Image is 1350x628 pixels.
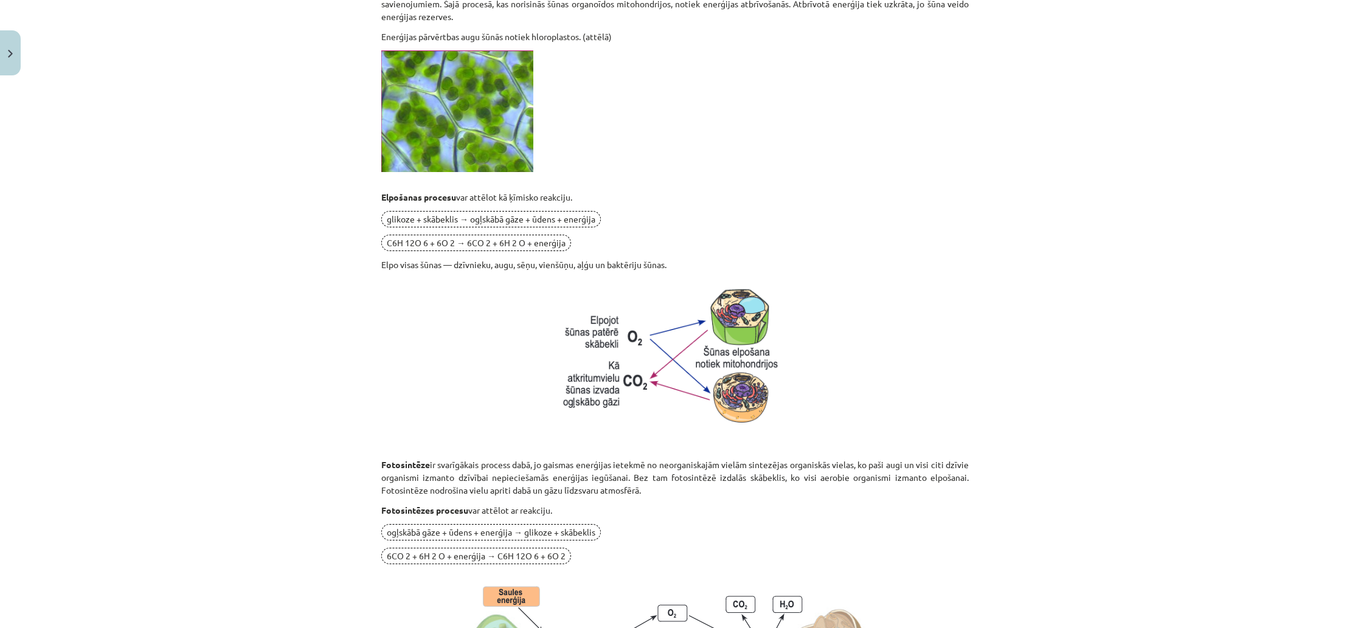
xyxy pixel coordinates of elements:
strong: Fotosintēzes procesu [381,505,468,516]
span: 6CO 2 + 6H 2 O + enerģija → C6H 12O 6 + 6O 2 [381,548,571,564]
strong: Elpošanas procesu [381,192,456,202]
span: C6H 12O 6 + 6O 2 → 6CO 2 + 6H 2 O + enerģija [381,235,571,251]
p: var attēlot kā ķīmisko reakciju. [381,191,969,204]
img: icon-close-lesson-0947bae3869378f0d4975bcd49f059093ad1ed9edebbc8119c70593378902aed.svg [8,50,13,58]
strong: Fotosintēze [381,459,430,470]
p: var attēlot ar reakciju. [381,504,969,517]
p: ir svarīgākais process dabā, jo gaismas enerģijas ietekmē no neorganiskajām vielām sintezējas org... [381,458,969,497]
p: Enerģijas pārvērtbas augu šūnās notiek hloroplastos. (attēlā) [381,30,969,43]
p: Elpo visas šūnas — dzīvnieku, augu, sēņu, vienšūņu, aļģu un baktēriju šūnas. [381,258,969,271]
span: glikoze + skābeklis → ogļskābā gāze + ūdens + enerģija [381,211,601,227]
span: ogļskābā gāze + ūdens + enerģija → glikoze + skābeklis [381,524,601,540]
